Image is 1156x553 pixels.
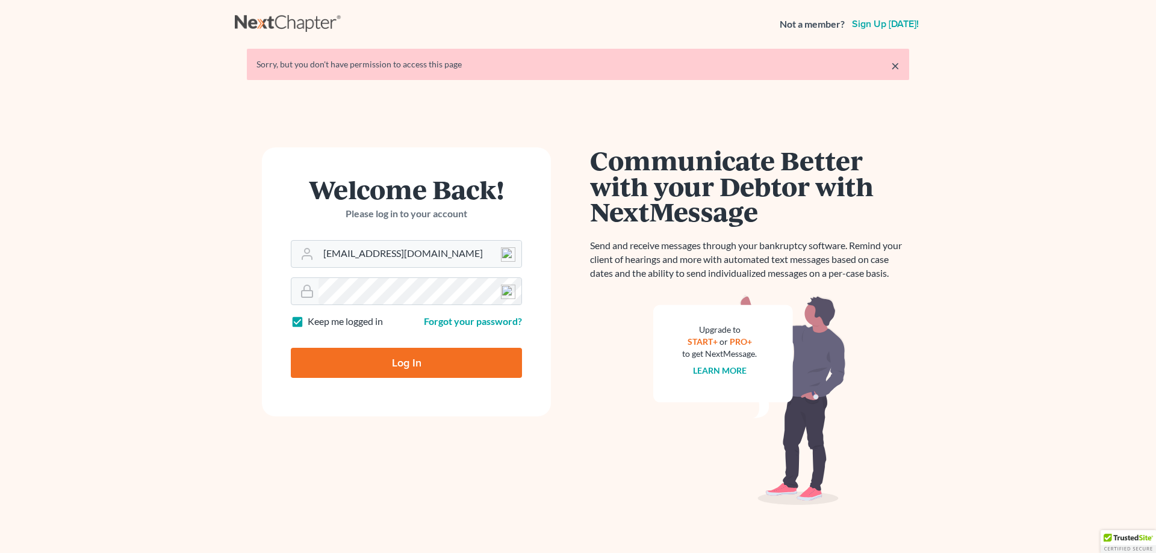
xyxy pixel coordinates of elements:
div: Upgrade to [682,324,757,336]
input: Email Address [319,241,521,267]
img: nextmessage_bg-59042aed3d76b12b5cd301f8e5b87938c9018125f34e5fa2b7a6b67550977c72.svg [653,295,846,505]
p: Send and receive messages through your bankruptcy software. Remind your client of hearings and mo... [590,239,909,280]
a: PRO+ [730,336,752,347]
a: Forgot your password? [424,315,522,327]
img: npw-badge-icon-locked.svg [501,285,515,299]
a: × [891,58,900,73]
label: Keep me logged in [308,315,383,329]
h1: Welcome Back! [291,176,522,202]
div: to get NextMessage. [682,348,757,360]
div: TrustedSite Certified [1101,530,1156,553]
img: npw-badge-icon-locked.svg [501,247,515,262]
p: Please log in to your account [291,207,522,221]
a: Sign up [DATE]! [850,19,921,29]
input: Log In [291,348,522,378]
span: or [719,336,728,347]
a: START+ [688,336,718,347]
h1: Communicate Better with your Debtor with NextMessage [590,147,909,224]
strong: Not a member? [780,17,845,31]
div: Sorry, but you don't have permission to access this page [256,58,900,70]
a: Learn more [693,365,747,375]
